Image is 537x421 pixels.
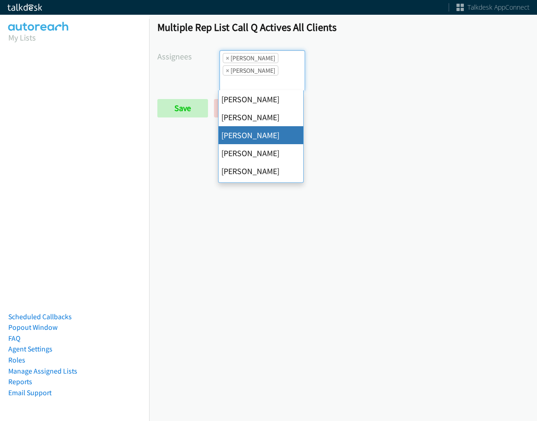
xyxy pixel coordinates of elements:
[219,126,303,144] li: [PERSON_NAME]
[219,162,303,180] li: [PERSON_NAME]
[8,323,58,332] a: Popout Window
[223,65,278,76] li: Jasmin Martinez
[226,66,229,75] span: ×
[8,388,52,397] a: Email Support
[219,180,303,198] li: [PERSON_NAME]
[8,334,20,343] a: FAQ
[223,53,278,63] li: Amber Ramos
[8,377,32,386] a: Reports
[8,367,77,375] a: Manage Assigned Lists
[219,90,303,108] li: [PERSON_NAME]
[157,99,208,117] input: Save
[157,50,219,63] label: Assignees
[226,53,229,63] span: ×
[456,3,530,12] a: Talkdesk AppConnect
[219,108,303,126] li: [PERSON_NAME]
[8,345,52,353] a: Agent Settings
[8,312,72,321] a: Scheduled Callbacks
[8,356,25,364] a: Roles
[214,99,265,117] a: Back
[157,21,529,34] h1: Multiple Rep List Call Q Actives All Clients
[8,32,36,43] a: My Lists
[219,144,303,162] li: [PERSON_NAME]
